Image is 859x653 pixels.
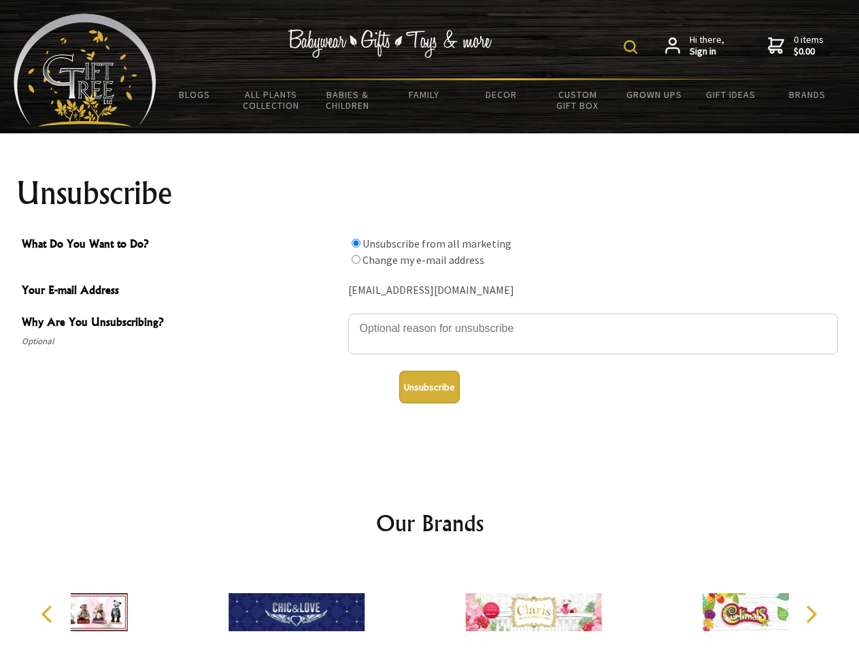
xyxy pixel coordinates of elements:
a: Custom Gift Box [539,80,616,120]
strong: $0.00 [794,46,824,58]
a: Decor [462,80,539,109]
img: Babyware - Gifts - Toys and more... [14,14,156,127]
a: Gift Ideas [692,80,769,109]
a: All Plants Collection [233,80,310,120]
span: Your E-mail Address [22,282,341,301]
input: What Do You Want to Do? [352,239,360,248]
a: BLOGS [156,80,233,109]
input: What Do You Want to Do? [352,255,360,264]
textarea: Why Are You Unsubscribing? [348,314,838,354]
h2: Our Brands [27,507,832,539]
strong: Sign in [690,46,724,58]
img: product search [624,40,637,54]
span: Optional [22,333,341,350]
button: Previous [34,599,64,629]
span: Hi there, [690,34,724,58]
label: Unsubscribe from all marketing [363,237,511,250]
button: Next [796,599,826,629]
label: Change my e-mail address [363,253,484,267]
span: Why Are You Unsubscribing? [22,314,341,333]
a: Hi there,Sign in [665,34,724,58]
a: Grown Ups [616,80,692,109]
span: 0 items [794,33,824,58]
a: Family [386,80,463,109]
button: Unsubscribe [399,371,460,403]
a: 0 items$0.00 [768,34,824,58]
img: Babywear - Gifts - Toys & more [288,29,492,58]
div: [EMAIL_ADDRESS][DOMAIN_NAME] [348,280,838,301]
h1: Unsubscribe [16,177,843,210]
span: What Do You Want to Do? [22,235,341,255]
a: Brands [769,80,846,109]
a: Babies & Children [309,80,386,120]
